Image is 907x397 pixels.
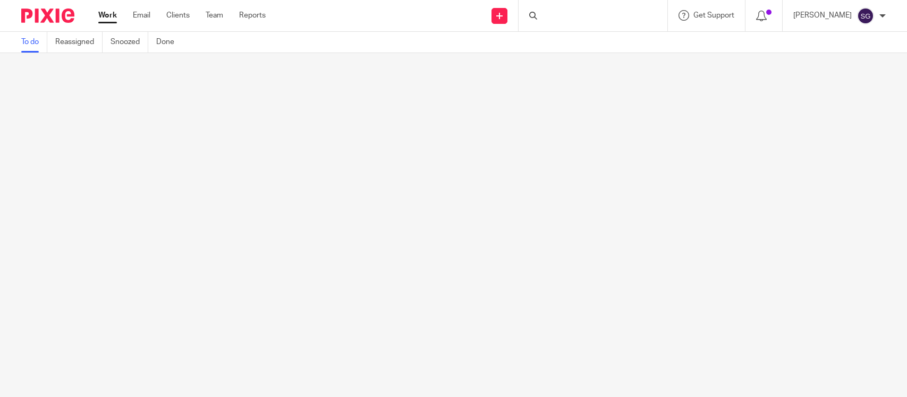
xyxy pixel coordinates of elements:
img: Pixie [21,8,74,23]
p: [PERSON_NAME] [793,10,852,21]
a: Email [133,10,150,21]
a: To do [21,32,47,53]
a: Clients [166,10,190,21]
a: Reports [239,10,266,21]
a: Snoozed [111,32,148,53]
a: Team [206,10,223,21]
a: Reassigned [55,32,103,53]
a: Done [156,32,182,53]
span: Get Support [693,12,734,19]
a: Work [98,10,117,21]
img: svg%3E [857,7,874,24]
